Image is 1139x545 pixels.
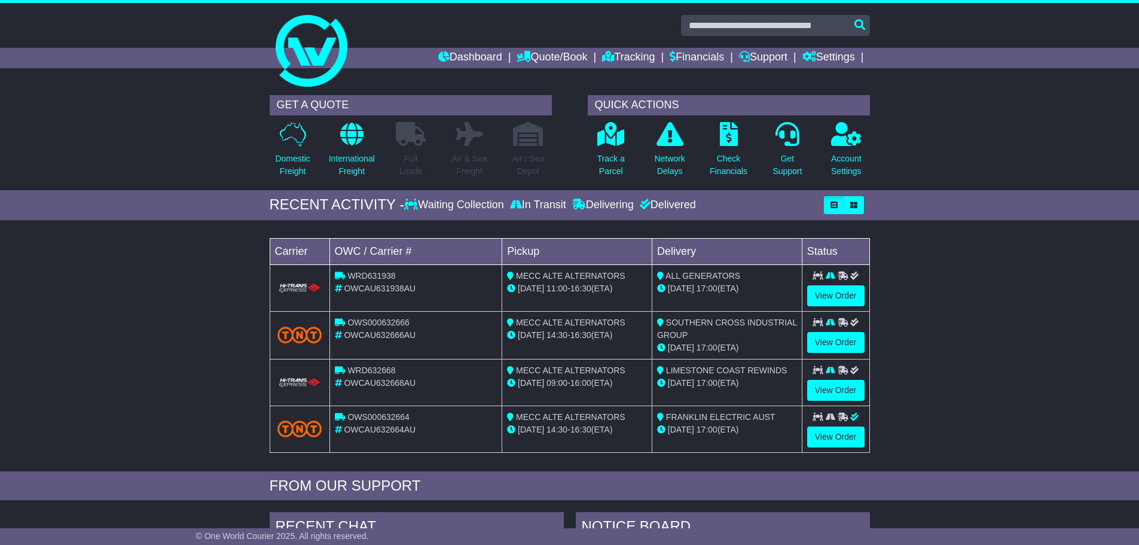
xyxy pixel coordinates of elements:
[570,378,591,388] span: 16:00
[270,512,564,544] div: RECENT CHAT
[274,121,310,184] a: DomesticFreight
[516,271,625,281] span: MECC ALTE ALTERNATORS
[518,378,544,388] span: [DATE]
[576,512,870,544] div: NOTICE BOARD
[516,318,625,327] span: MECC ALTE ALTERNATORS
[452,153,487,178] p: Air & Sea Freight
[697,284,717,293] span: 17:00
[277,377,322,389] img: HiTrans.png
[516,366,625,375] span: MECC ALTE ALTERNATORS
[277,327,322,343] img: TNT_Domestic.png
[507,329,647,342] div: - (ETA)
[710,153,747,178] p: Check Financials
[518,425,544,434] span: [DATE]
[438,48,502,68] a: Dashboard
[270,196,405,214] div: RECENT ACTIVITY -
[739,48,787,68] a: Support
[344,284,416,293] span: OWCAU631938AU
[654,153,685,178] p: Network Delays
[329,238,502,264] td: OWC / Carrier #
[507,199,569,212] div: In Transit
[270,477,870,495] div: FROM OUR SUPPORT
[666,412,775,422] span: FRANKLIN ELECTRIC AUST
[270,238,329,264] td: Carrier
[275,153,310,178] p: Domestic Freight
[518,284,544,293] span: [DATE]
[802,48,855,68] a: Settings
[597,153,625,178] p: Track a Parcel
[347,271,395,281] span: WRD631938
[652,238,802,264] td: Delivery
[807,380,865,401] a: View Order
[597,121,625,184] a: Track aParcel
[670,48,724,68] a: Financials
[546,284,567,293] span: 11:00
[772,153,802,178] p: Get Support
[347,318,410,327] span: OWS000632666
[277,421,322,437] img: TNT_Domestic.png
[666,366,787,375] span: LIMESTONE COAST REWINDS
[396,153,426,178] p: Full Loads
[546,425,567,434] span: 14:30
[657,424,797,436] div: (ETA)
[657,342,797,354] div: (ETA)
[328,121,375,184] a: InternationalFreight
[668,343,694,352] span: [DATE]
[569,199,637,212] div: Delivering
[697,425,717,434] span: 17:00
[507,424,647,436] div: - (ETA)
[657,318,797,340] span: SOUTHERN CROSS INDUSTRIAL GROUP
[270,95,552,115] div: GET A QUOTE
[546,378,567,388] span: 09:00
[196,531,369,541] span: © One World Courier 2025. All rights reserved.
[570,425,591,434] span: 16:30
[697,378,717,388] span: 17:00
[507,282,647,295] div: - (ETA)
[570,330,591,340] span: 16:30
[654,121,685,184] a: NetworkDelays
[807,427,865,447] a: View Order
[512,153,545,178] p: Air / Sea Depot
[516,412,625,422] span: MECC ALTE ALTERNATORS
[344,378,416,388] span: OWCAU632668AU
[329,153,375,178] p: International Freight
[344,330,416,340] span: OWCAU632666AU
[831,153,862,178] p: Account Settings
[807,332,865,353] a: View Order
[697,343,717,352] span: 17:00
[570,284,591,293] span: 16:30
[347,366,395,375] span: WRD632668
[404,199,506,212] div: Waiting Collection
[637,199,696,212] div: Delivered
[802,238,869,264] td: Status
[347,412,410,422] span: OWS000632664
[546,330,567,340] span: 14:30
[657,377,797,389] div: (ETA)
[665,271,740,281] span: ALL GENERATORS
[518,330,544,340] span: [DATE]
[507,377,647,389] div: - (ETA)
[344,425,416,434] span: OWCAU632664AU
[772,121,802,184] a: GetSupport
[502,238,652,264] td: Pickup
[657,282,797,295] div: (ETA)
[602,48,655,68] a: Tracking
[807,285,865,306] a: View Order
[668,284,694,293] span: [DATE]
[709,121,748,184] a: CheckFinancials
[277,283,322,294] img: HiTrans.png
[668,425,694,434] span: [DATE]
[668,378,694,388] span: [DATE]
[588,95,870,115] div: QUICK ACTIONS
[830,121,862,184] a: AccountSettings
[517,48,587,68] a: Quote/Book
